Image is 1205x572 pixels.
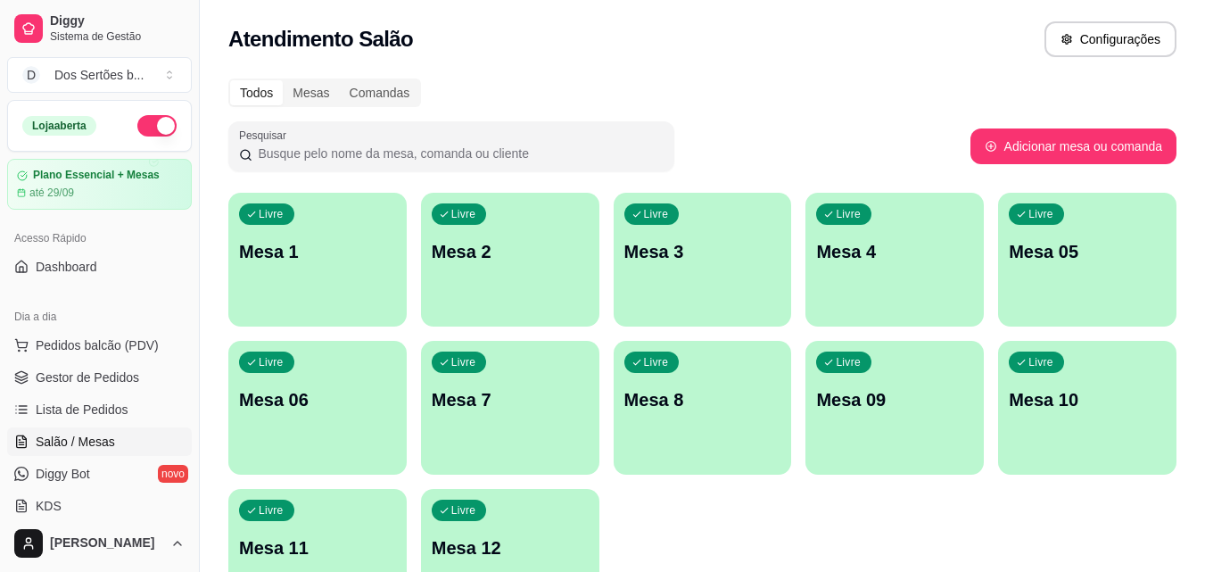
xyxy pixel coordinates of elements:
p: Livre [451,207,476,221]
button: LivreMesa 8 [614,341,792,475]
div: Comandas [340,80,420,105]
p: Livre [259,355,284,369]
p: Livre [1028,207,1053,221]
p: Livre [836,355,861,369]
span: Dashboard [36,258,97,276]
button: LivreMesa 7 [421,341,599,475]
a: Gestor de Pedidos [7,363,192,392]
button: Pedidos balcão (PDV) [7,331,192,360]
span: Salão / Mesas [36,433,115,451]
button: LivreMesa 4 [805,193,984,327]
p: Mesa 09 [816,387,973,412]
span: KDS [36,497,62,515]
p: Mesa 7 [432,387,589,412]
a: Plano Essencial + Mesasaté 29/09 [7,159,192,210]
button: LivreMesa 10 [998,341,1176,475]
article: até 29/09 [29,186,74,200]
p: Livre [1028,355,1053,369]
button: Adicionar mesa ou comanda [970,128,1176,164]
button: LivreMesa 09 [805,341,984,475]
span: Lista de Pedidos [36,401,128,419]
button: Alterar Status [137,115,177,137]
div: Todos [230,80,283,105]
button: [PERSON_NAME] [7,522,192,565]
a: KDS [7,492,192,520]
button: Configurações [1044,21,1176,57]
p: Mesa 1 [239,239,396,264]
button: LivreMesa 3 [614,193,792,327]
span: [PERSON_NAME] [50,535,163,551]
p: Mesa 3 [624,239,781,264]
span: Diggy [50,13,185,29]
p: Mesa 8 [624,387,781,412]
span: Gestor de Pedidos [36,369,139,386]
p: Mesa 10 [1009,387,1166,412]
p: Livre [451,355,476,369]
p: Mesa 4 [816,239,973,264]
a: DiggySistema de Gestão [7,7,192,50]
div: Dos Sertões b ... [54,66,144,84]
p: Mesa 11 [239,535,396,560]
a: Salão / Mesas [7,427,192,456]
div: Mesas [283,80,339,105]
button: LivreMesa 05 [998,193,1176,327]
a: Lista de Pedidos [7,395,192,424]
p: Livre [451,503,476,518]
span: Sistema de Gestão [50,29,185,44]
p: Livre [644,355,669,369]
p: Livre [836,207,861,221]
div: Acesso Rápido [7,224,192,253]
input: Pesquisar [252,145,664,162]
span: D [22,66,40,84]
div: Loja aberta [22,116,96,136]
p: Livre [259,503,284,518]
a: Diggy Botnovo [7,460,192,488]
p: Mesa 05 [1009,239,1166,264]
span: Pedidos balcão (PDV) [36,336,159,354]
h2: Atendimento Salão [228,25,413,54]
p: Livre [644,207,669,221]
p: Livre [259,207,284,221]
label: Pesquisar [239,128,293,143]
button: Select a team [7,57,192,93]
article: Plano Essencial + Mesas [33,169,160,182]
p: Mesa 2 [432,239,589,264]
button: LivreMesa 1 [228,193,407,327]
p: Mesa 06 [239,387,396,412]
button: LivreMesa 2 [421,193,599,327]
button: LivreMesa 06 [228,341,407,475]
p: Mesa 12 [432,535,589,560]
a: Dashboard [7,253,192,281]
div: Dia a dia [7,303,192,331]
span: Diggy Bot [36,465,90,483]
